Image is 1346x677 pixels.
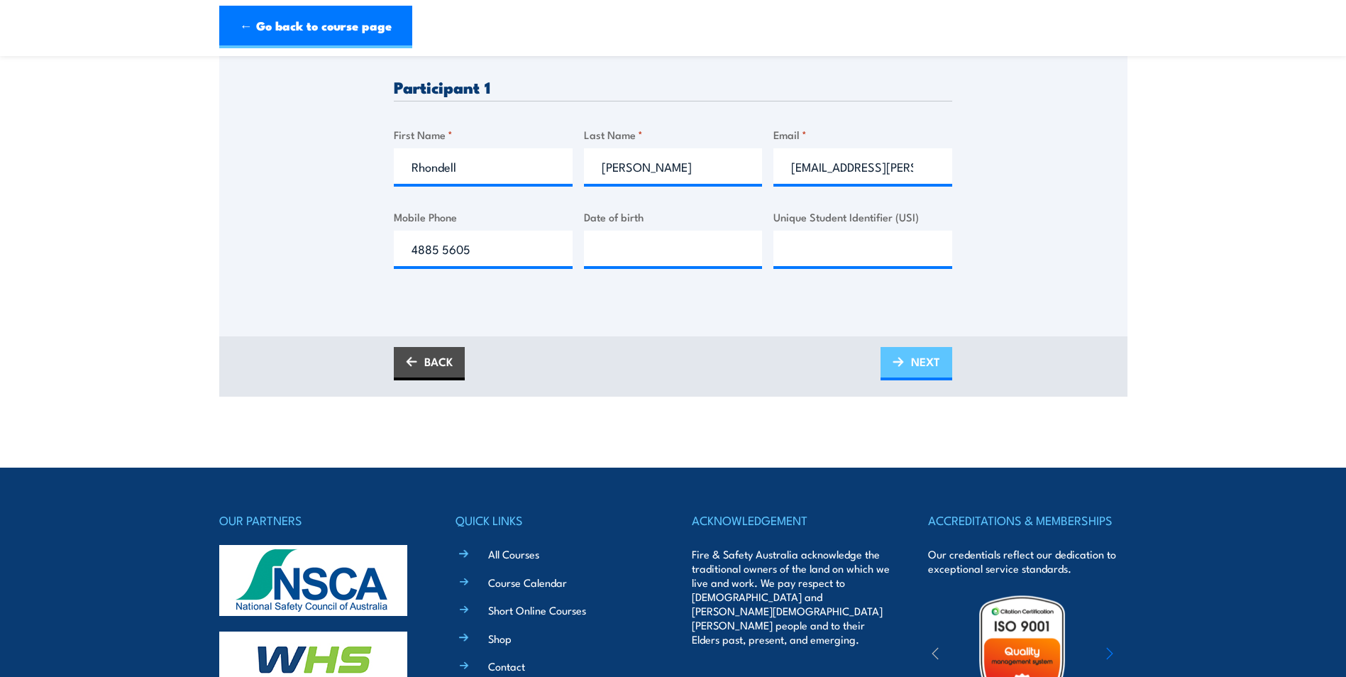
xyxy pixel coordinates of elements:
[394,79,952,95] h3: Participant 1
[219,6,412,48] a: ← Go back to course page
[394,209,573,225] label: Mobile Phone
[219,545,407,616] img: nsca-logo-footer
[928,510,1127,530] h4: ACCREDITATIONS & MEMBERSHIPS
[584,126,763,143] label: Last Name
[773,126,952,143] label: Email
[773,209,952,225] label: Unique Student Identifier (USI)
[456,510,654,530] h4: QUICK LINKS
[692,547,890,646] p: Fire & Safety Australia acknowledge the traditional owners of the land on which we live and work....
[692,510,890,530] h4: ACKNOWLEDGEMENT
[488,546,539,561] a: All Courses
[488,659,525,673] a: Contact
[584,209,763,225] label: Date of birth
[219,510,418,530] h4: OUR PARTNERS
[911,343,940,380] span: NEXT
[928,547,1127,576] p: Our credentials reflect our dedication to exceptional service standards.
[488,575,567,590] a: Course Calendar
[881,347,952,380] a: NEXT
[394,126,573,143] label: First Name
[394,347,465,380] a: BACK
[488,631,512,646] a: Shop
[488,602,586,617] a: Short Online Courses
